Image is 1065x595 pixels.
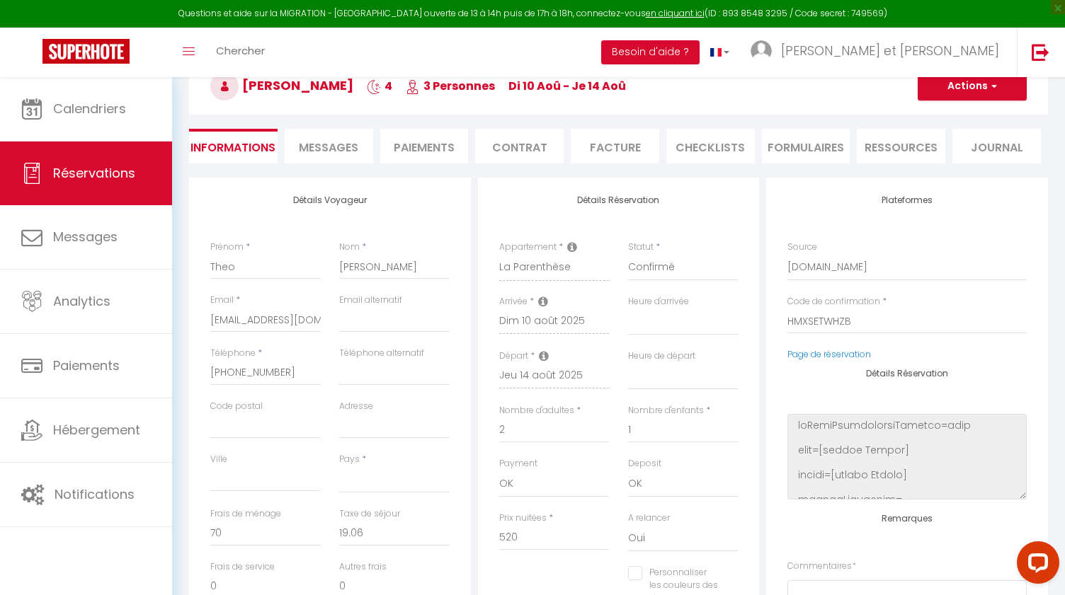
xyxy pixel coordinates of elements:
button: Actions [918,72,1027,100]
label: Nom [339,241,360,254]
label: Arrivée [499,295,528,308]
label: Autres frais [339,560,387,574]
label: Source [787,241,817,254]
label: Frais de ménage [210,507,281,521]
span: Chercher [216,43,265,58]
label: Heure de départ [628,350,695,363]
label: Code de confirmation [787,295,880,308]
label: Statut [628,241,654,254]
label: Téléphone alternatif [339,347,424,360]
h4: Remarques [787,514,1027,524]
span: Analytics [53,292,110,310]
a: Chercher [205,28,275,77]
h4: Détails Voyageur [210,195,450,205]
label: Payment [499,457,537,470]
a: ... [PERSON_NAME] et [PERSON_NAME] [740,28,1017,77]
li: Journal [952,129,1041,163]
label: Email [210,294,234,307]
span: Notifications [55,485,135,503]
img: ... [751,40,772,62]
span: Messages [299,139,358,156]
img: Super Booking [42,39,130,64]
label: Adresse [339,400,373,413]
li: Contrat [475,129,564,163]
label: Email alternatif [339,294,402,307]
a: Page de réservation [787,348,871,360]
label: A relancer [628,512,670,525]
span: [PERSON_NAME] et [PERSON_NAME] [781,42,999,59]
h4: Plateformes [787,195,1027,205]
span: [PERSON_NAME] [210,76,353,94]
span: di 10 Aoû - je 14 Aoû [508,78,626,94]
label: Nombre d'adultes [499,404,574,417]
label: Prénom [210,241,244,254]
span: Messages [53,228,118,245]
button: Besoin d'aide ? [601,40,700,64]
label: Appartement [499,241,557,254]
label: Heure d'arrivée [628,295,689,308]
span: 4 [367,78,392,94]
li: CHECKLISTS [666,129,755,163]
h4: Détails Réservation [499,195,739,205]
label: Deposit [628,457,661,470]
img: logout [1032,43,1049,61]
li: Ressources [857,129,945,163]
label: Commentaires [787,560,856,573]
label: Pays [339,453,360,466]
label: Ville [210,453,227,466]
label: Nombre d'enfants [628,404,704,417]
li: FORMULAIRES [762,129,850,163]
a: en cliquant ici [646,7,705,19]
label: Départ [499,350,528,363]
iframe: LiveChat chat widget [1006,536,1065,595]
li: Informations [189,129,278,163]
li: Paiements [380,129,469,163]
h4: Détails Réservation [787,369,1027,379]
label: Téléphone [210,347,256,360]
label: Code postal [210,400,263,413]
span: 3 Personnes [406,78,495,94]
li: Facture [571,129,659,163]
span: Réservations [53,164,135,182]
label: Frais de service [210,560,275,574]
span: Paiements [53,357,120,374]
span: Calendriers [53,100,126,117]
span: Hébergement [53,421,140,439]
label: Taxe de séjour [339,507,400,521]
label: Prix nuitées [499,512,547,525]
